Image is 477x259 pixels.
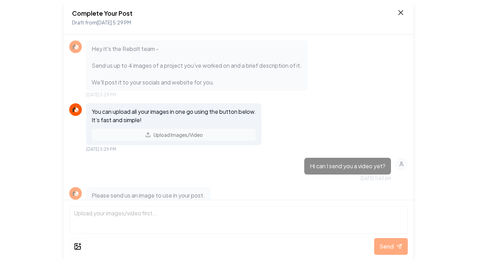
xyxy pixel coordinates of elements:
[92,191,205,200] p: Please send us an image to use in your post.
[71,43,80,51] img: Rebolt Logo
[310,162,385,170] p: Hi can I send you a video yet?
[92,108,256,124] p: You can upload all your images in one go using the button below. It’s fast and simple!
[72,19,131,25] span: Draft from [DATE] 5:29 PM
[72,8,133,18] h2: Complete Your Post
[86,92,116,98] span: [DATE] 5:29 PM
[86,147,116,152] span: [DATE] 5:29 PM
[92,45,302,87] p: Hey it's the Rebolt team - Send us up to 4 images of a project you've worked on and a brief descr...
[71,105,80,114] img: Rebolt Logo
[71,189,80,198] img: Rebolt Logo
[361,176,391,182] span: [DATE] 11:43 AM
